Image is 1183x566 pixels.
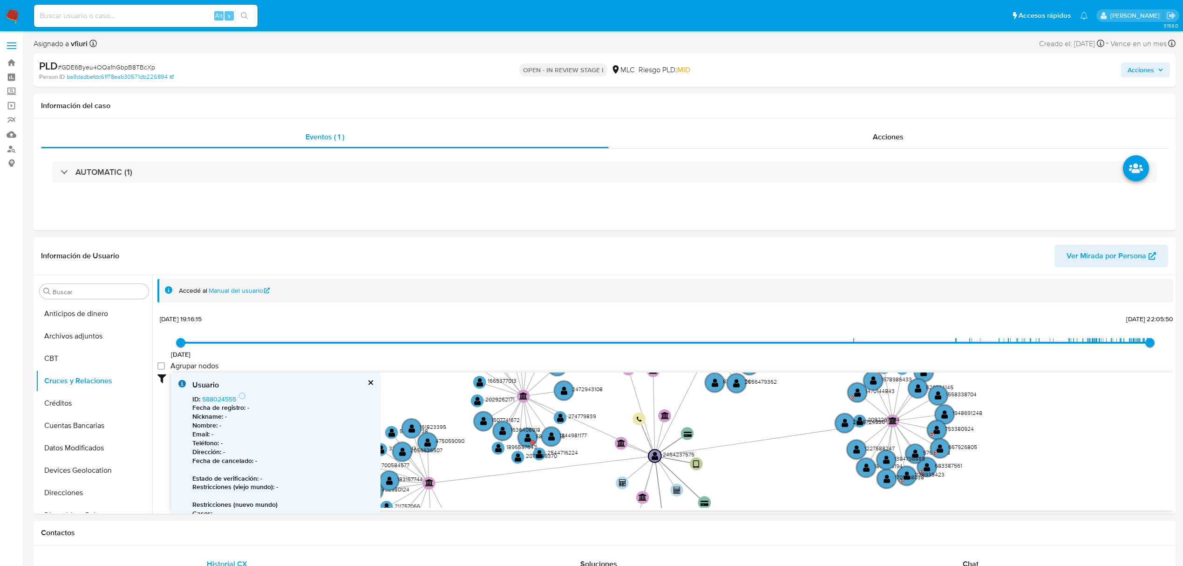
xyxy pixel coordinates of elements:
text: 452980124 [381,485,409,493]
div: AUTOMATIC (1) [52,161,1157,183]
text:  [424,438,431,447]
text:  [899,364,906,373]
button: Datos Modificados [36,437,152,459]
span: MID [677,64,690,75]
div: MLC [611,65,635,75]
h1: Contactos [41,528,1168,538]
text: 700584577 [381,461,409,469]
b: vfiuri [69,38,88,49]
text:  [476,378,483,387]
p: - [192,430,373,439]
text: D [901,478,904,483]
span: [DATE] [171,350,191,359]
text: 1578986433 [881,375,912,383]
span: # GDE6Byeu4OQa1hGbpB8TBcXp [58,62,155,72]
p: - [192,474,373,483]
text:  [853,445,860,454]
text: 183167744 [397,475,423,483]
text:  [937,444,944,453]
button: cerrar [367,380,373,386]
text: D [931,432,933,437]
text:  [561,386,568,395]
b: Nickname : [192,412,223,421]
text: 2056479362 [745,378,777,386]
b: Teléfono : [192,438,219,448]
button: Acciones [1121,62,1170,77]
b: Fecha de registro : [192,403,245,412]
button: Créditos [36,392,152,414]
p: - [192,456,373,465]
span: Accesos rápidos [1019,11,1071,21]
input: Agrupar nodos [157,362,165,370]
text:  [935,391,942,400]
b: Dirección : [192,447,221,456]
text: 2464237575 [663,450,694,458]
p: valentina.fiuri@mercadolibre.com [1110,11,1163,20]
span: Alt [215,11,223,20]
text: 1665377013 [488,377,517,385]
text: 274779839 [568,412,596,420]
text: 1948691248 [952,409,982,417]
text: 2092267284 [868,415,900,423]
text:  [661,412,669,419]
text: 1384798889 [894,454,925,462]
div: Creado el: [DATE] [1039,37,1104,50]
text:  [519,392,528,400]
button: CBT [36,347,152,370]
text:  [399,447,406,456]
text:  [515,453,522,462]
text:  [712,378,719,387]
text:  [912,449,919,458]
text:  [904,471,911,480]
span: Acciones [873,131,904,142]
text: D [934,450,937,456]
text:  [649,366,658,374]
text:  [383,503,390,512]
text:  [933,425,940,435]
span: Acciones [1128,62,1154,77]
span: [DATE] 22:05:50 [1126,314,1173,324]
text: 1507741672 [491,416,520,424]
text:  [924,462,931,472]
text: 2544716224 [547,449,578,456]
h3: AUTOMATIC (1) [75,167,132,177]
text: 667926805 [948,443,977,451]
text: 1470144843 [865,387,895,395]
text:  [854,388,861,397]
b: ID : [192,394,200,404]
text:  [480,416,487,426]
button: Anticipos de dinero [36,303,152,325]
span: [DATE] 19:16:15 [160,314,202,324]
text: 2039896120 [932,366,963,374]
button: Ver Mirada por Persona [1054,245,1168,267]
text:  [700,500,709,506]
text:  [388,428,395,437]
text:  [652,451,659,461]
span: s [228,11,231,20]
text:  [693,459,699,469]
text: 326788013 [389,444,416,452]
text:  [920,367,927,377]
text: 1136935423 [915,470,945,478]
text: 2075749370 [526,452,557,460]
text:  [378,445,385,454]
span: Agrupar nodos [170,361,218,371]
text:  [408,424,415,433]
text:  [386,476,393,485]
span: Riesgo PLD: [639,65,690,75]
span: Accedé al [179,286,207,295]
b: Fecha de cancelado : [192,456,253,465]
a: Salir [1166,11,1176,21]
text: 1701268038 [895,473,924,481]
p: - [192,403,373,412]
text: 520784145 [926,383,953,391]
text: 1812389194 [874,462,903,470]
text:  [499,426,506,435]
text:  [617,439,625,447]
text:  [673,486,680,494]
text: 683387561 [935,462,962,469]
input: Buscar [53,288,145,296]
text: 1344981177 [559,431,587,439]
text:  [733,379,740,388]
text: 832881574 [723,377,750,385]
